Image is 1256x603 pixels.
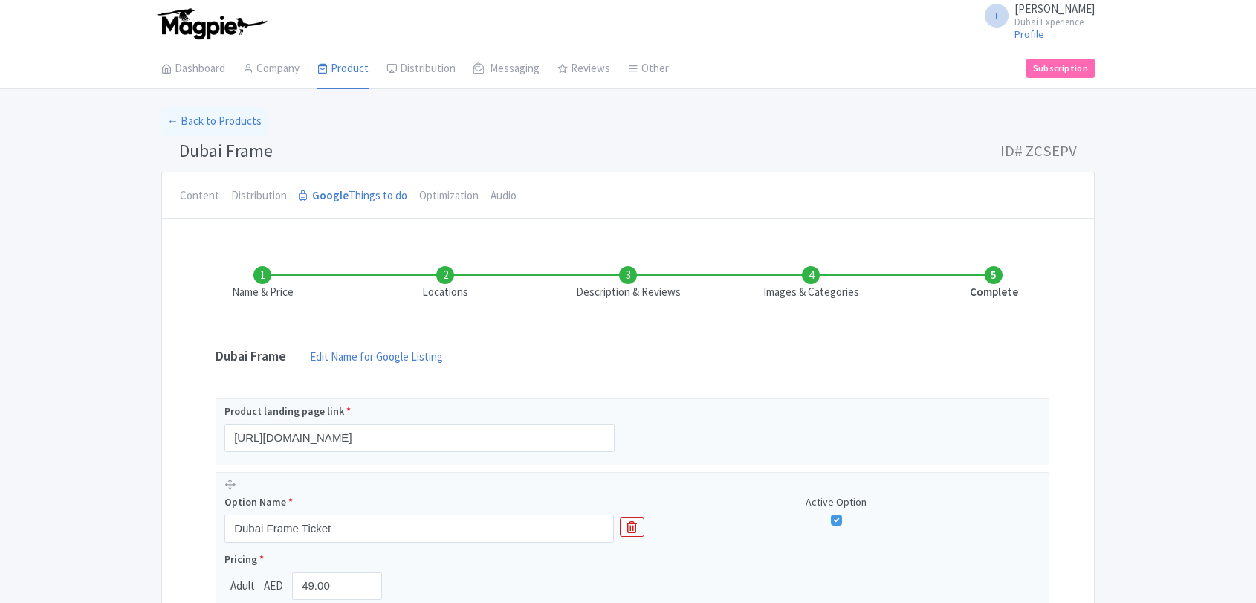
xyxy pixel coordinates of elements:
[231,172,287,220] a: Distribution
[628,48,669,90] a: Other
[806,495,867,509] span: Active Option
[719,266,902,301] li: Images & Categories
[224,578,261,595] span: Adult
[317,48,369,90] a: Product
[180,172,219,220] a: Content
[1014,17,1095,27] small: Dubai Experience
[292,572,382,600] input: 0.00
[207,349,295,364] h4: Dubai Frame
[985,4,1009,28] span: I
[386,48,456,90] a: Distribution
[295,349,458,373] a: Edit Name for Google Listing
[179,139,273,162] span: Dubai Frame
[491,172,517,220] a: Audio
[1026,59,1095,78] a: Subscription
[419,172,479,220] a: Optimization
[243,48,300,90] a: Company
[557,48,610,90] a: Reviews
[537,266,719,301] li: Description & Reviews
[224,404,344,419] span: Product landing page link
[161,48,225,90] a: Dashboard
[312,187,349,204] strong: Google
[1014,1,1095,16] span: [PERSON_NAME]
[473,48,540,90] a: Messaging
[1014,28,1044,41] a: Profile
[224,495,286,509] span: Option Name
[299,172,407,220] a: GoogleThings to do
[224,424,615,452] input: Product landing page link
[261,578,286,595] span: AED
[976,3,1095,27] a: I [PERSON_NAME] Dubai Experience
[354,266,537,301] li: Locations
[154,7,269,40] img: logo-ab69f6fb50320c5b225c76a69d11143b.png
[161,107,268,136] a: ← Back to Products
[902,266,1085,301] li: Complete
[224,552,257,567] span: Pricing
[224,515,614,543] input: Option Name
[1000,136,1077,166] span: ID# ZCSEPV
[171,266,354,301] li: Name & Price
